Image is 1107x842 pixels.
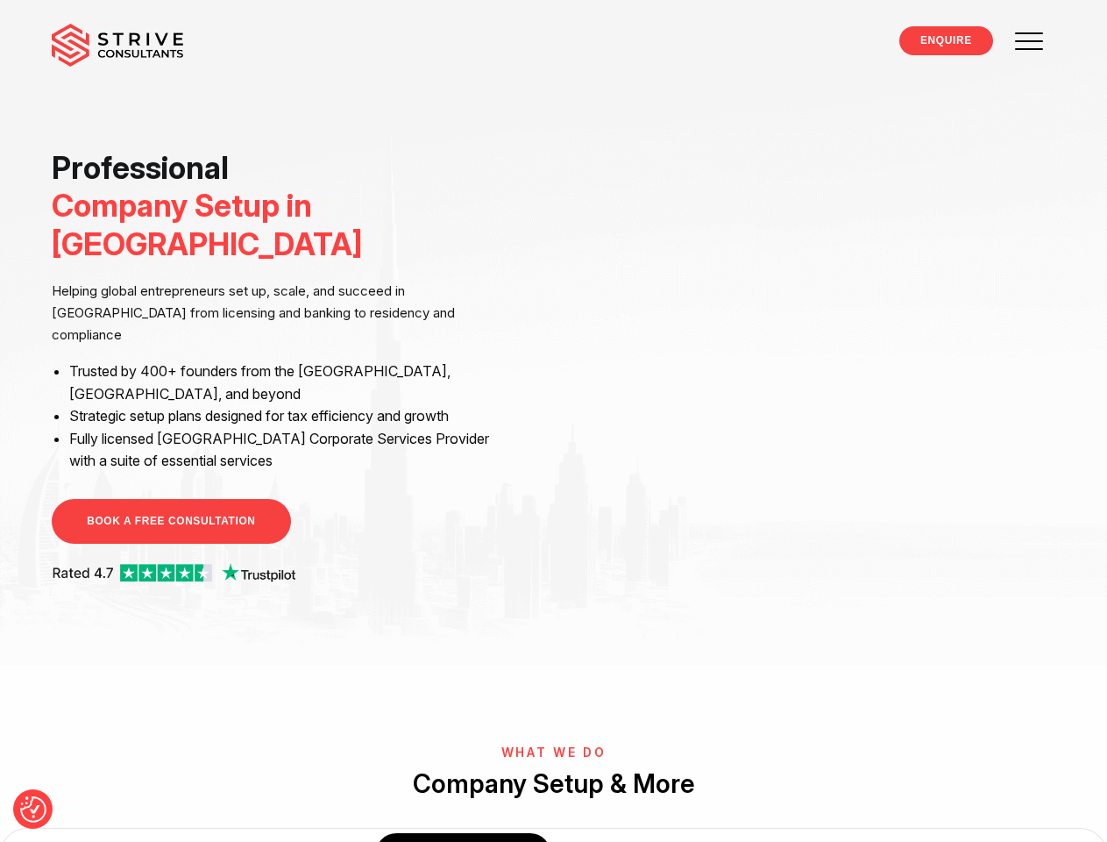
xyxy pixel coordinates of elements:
[52,499,290,544] a: BOOK A FREE CONSULTATION
[20,796,46,823] button: Consent Preferences
[542,149,1036,427] iframe: <br />
[69,360,515,405] li: Trusted by 400+ founders from the [GEOGRAPHIC_DATA], [GEOGRAPHIC_DATA], and beyond
[52,281,515,346] p: Helping global entrepreneurs set up, scale, and succeed in [GEOGRAPHIC_DATA] from licensing and b...
[69,428,515,473] li: Fully licensed [GEOGRAPHIC_DATA] Corporate Services Provider with a suite of essential services
[899,26,993,55] a: ENQUIRE
[69,405,515,428] li: Strategic setup plans designed for tax efficiency and growth
[20,796,46,823] img: Revisit consent button
[52,187,362,261] span: Company Setup in [GEOGRAPHIC_DATA]
[52,24,183,68] img: main-logo.svg
[52,149,515,263] h1: Professional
